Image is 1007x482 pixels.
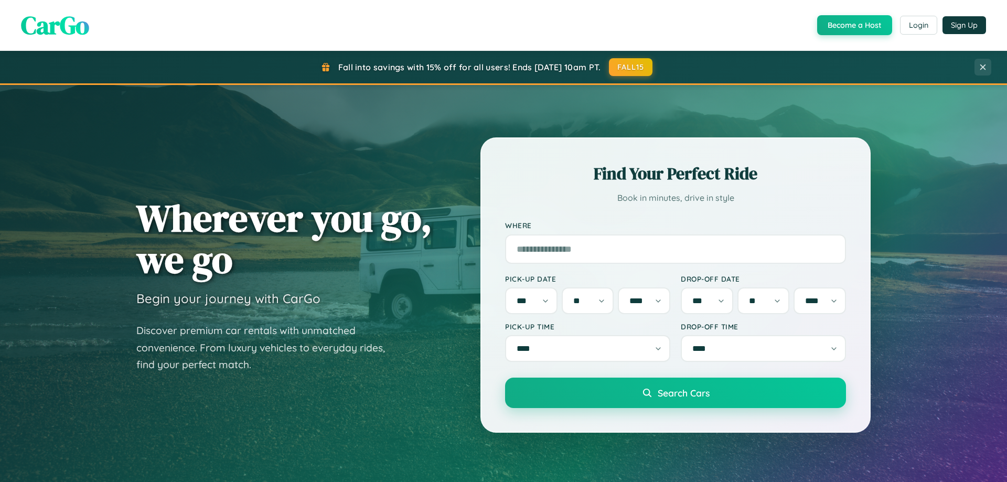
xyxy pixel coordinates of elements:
label: Pick-up Date [505,274,670,283]
span: CarGo [21,8,89,42]
button: Login [900,16,937,35]
label: Drop-off Time [681,322,846,331]
button: Become a Host [817,15,892,35]
label: Where [505,221,846,230]
label: Pick-up Time [505,322,670,331]
p: Discover premium car rentals with unmatched convenience. From luxury vehicles to everyday rides, ... [136,322,399,373]
button: Search Cars [505,378,846,408]
span: Fall into savings with 15% off for all users! Ends [DATE] 10am PT. [338,62,601,72]
label: Drop-off Date [681,274,846,283]
h2: Find Your Perfect Ride [505,162,846,185]
button: FALL15 [609,58,653,76]
button: Sign Up [942,16,986,34]
h1: Wherever you go, we go [136,197,432,280]
p: Book in minutes, drive in style [505,190,846,206]
h3: Begin your journey with CarGo [136,291,320,306]
span: Search Cars [658,387,710,399]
